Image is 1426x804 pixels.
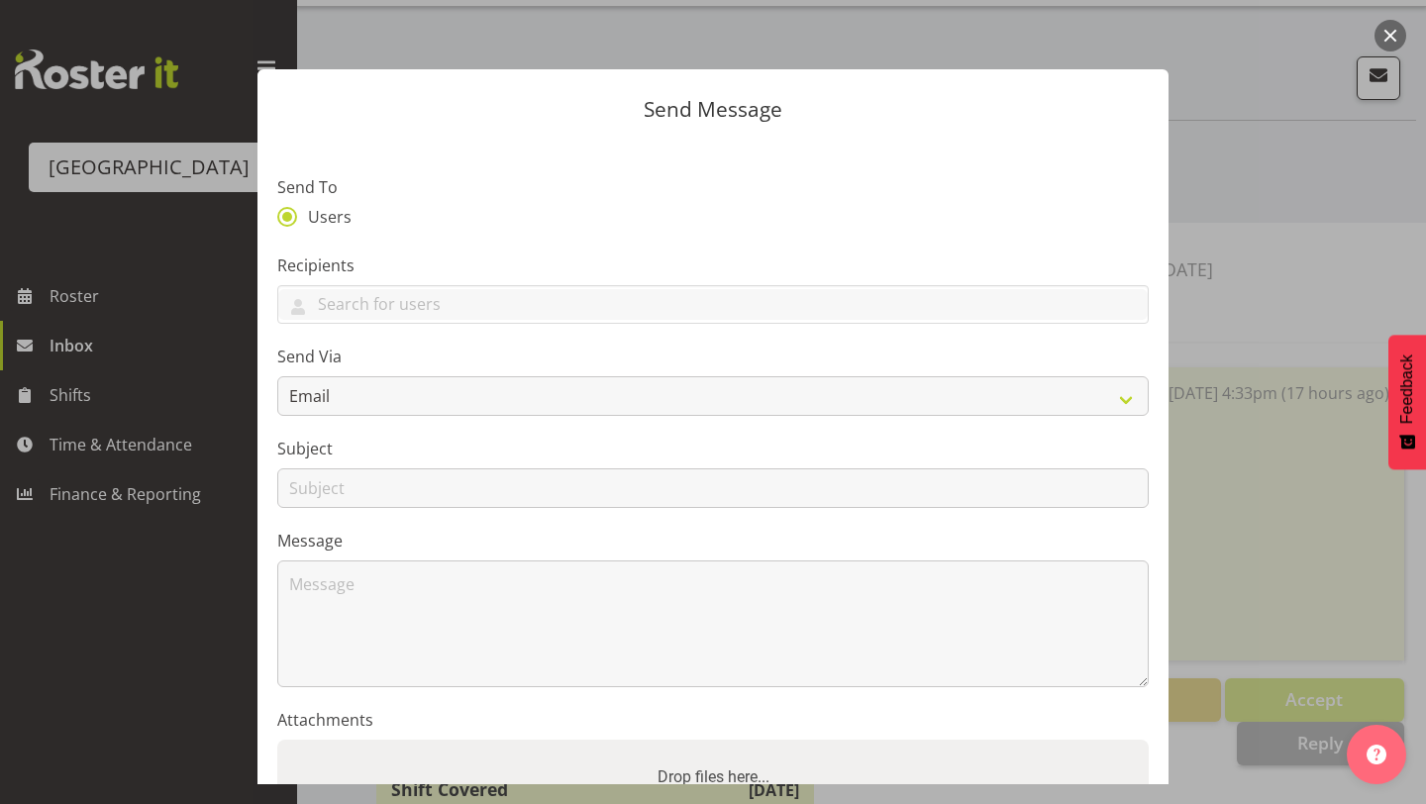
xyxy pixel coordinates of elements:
button: Feedback - Show survey [1388,335,1426,469]
label: Attachments [277,708,1149,732]
span: Feedback [1398,354,1416,424]
label: Send Via [277,345,1149,368]
img: help-xxl-2.png [1367,745,1386,764]
label: Drop files here... [650,757,777,797]
label: Send To [277,175,1149,199]
p: Send Message [277,99,1149,120]
label: Subject [277,437,1149,460]
label: Message [277,529,1149,553]
input: Subject [277,468,1149,508]
input: Search for users [278,289,1148,320]
span: Users [297,207,352,227]
label: Recipients [277,253,1149,277]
